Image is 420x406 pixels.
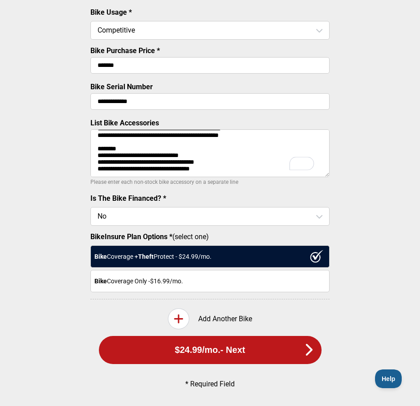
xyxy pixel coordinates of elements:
[106,380,315,388] p: * Required Field
[90,46,160,55] label: Bike Purchase Price *
[99,336,322,364] button: $24.99/mo.- Next
[90,308,330,329] div: Add Another Bike
[90,8,132,17] label: Bike Usage *
[90,232,330,241] label: (select one)
[90,177,330,187] p: Please enter each non-stock bike accessory on a separate line
[138,253,154,260] strong: Theft
[90,232,172,241] strong: BikeInsure Plan Options *
[90,194,166,203] label: Is The Bike Financed? *
[202,345,220,355] span: /mo.
[310,250,323,262] img: ux1sgP1Haf775SAghJI38DyDlYP+32lKFAAAAAElFTkSuQmCC
[90,83,153,91] label: Bike Serial Number
[94,253,107,260] strong: Bike
[90,119,159,127] label: List Bike Accessories
[375,369,402,388] iframe: Toggle Customer Support
[94,278,107,285] strong: Bike
[90,270,330,292] div: Coverage Only - $16.99 /mo.
[90,129,330,177] textarea: To enrich screen reader interactions, please activate Accessibility in Grammarly extension settings
[90,245,330,268] div: Coverage + Protect - $ 24.99 /mo.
